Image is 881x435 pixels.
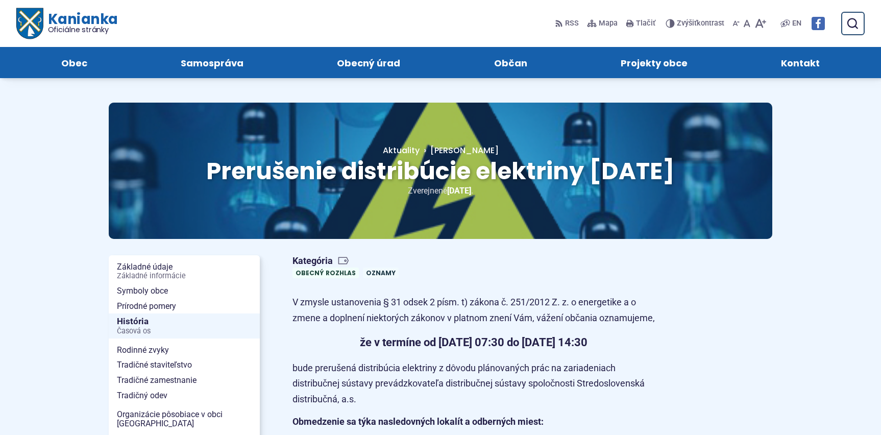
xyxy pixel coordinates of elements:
button: Zmenšiť veľkosť písma [730,13,742,34]
span: Projekty obce [621,47,688,78]
a: Rodinné zvyky [109,343,260,358]
a: Tradičné staviteľstvo [109,357,260,373]
span: Základné informácie [117,272,252,280]
span: Samospráva [181,47,243,78]
p: Zverejnené . [141,184,740,198]
span: Rodinné zvyky [117,343,252,358]
span: Zvýšiť [677,19,697,28]
a: Prírodné pomery [109,299,260,314]
span: Mapa [599,17,618,30]
a: Symboly obce [109,283,260,299]
span: EN [792,17,801,30]
button: Zvýšiťkontrast [666,13,726,34]
span: Symboly obce [117,283,252,299]
a: Mapa [585,13,620,34]
a: Projekty obce [584,47,724,78]
button: Zväčšiť veľkosť písma [752,13,768,34]
span: Kategória [292,255,403,267]
a: HistóriaČasová os [109,313,260,339]
span: Časová os [117,327,252,335]
strong: že v termíne od [DATE] 07:30 do [DATE] 14:30 [360,336,588,349]
button: Tlačiť [624,13,657,34]
span: Obecný úrad [337,47,400,78]
span: Tradičné zamestnanie [117,373,252,388]
span: Tradičné staviteľstvo [117,357,252,373]
img: Prejsť na domovskú stránku [16,8,43,39]
span: História [117,313,252,339]
a: Aktuality [383,144,420,156]
a: Oznamy [363,268,399,278]
span: [DATE] [447,186,471,196]
a: Tradičný odev [109,388,260,403]
span: Základné údaje [117,259,252,283]
span: Oficiálne stránky [48,26,118,33]
span: Organizácie pôsobiace v obci [GEOGRAPHIC_DATA] [117,407,252,431]
a: Logo Kanianka, prejsť na domovskú stránku. [16,8,118,39]
a: Tradičné zamestnanie [109,373,260,388]
span: [PERSON_NAME] [430,144,499,156]
span: Kontakt [781,47,820,78]
a: RSS [555,13,581,34]
a: Obecný úrad [301,47,437,78]
button: Nastaviť pôvodnú veľkosť písma [742,13,752,34]
span: Tradičný odev [117,388,252,403]
a: [PERSON_NAME] [420,144,499,156]
p: V zmysle ustanovenia § 31 odsek 2 písm. t) zákona č. 251/2012 Z. z. o energetike a o zmene a dopl... [292,295,655,326]
a: Kontakt [745,47,856,78]
span: RSS [565,17,579,30]
a: Samospráva [144,47,280,78]
span: Prerušenie distribúcie elektriny [DATE] [206,155,675,187]
span: Občan [494,47,527,78]
a: Organizácie pôsobiace v obci [GEOGRAPHIC_DATA] [109,407,260,431]
strong: Obmedzenie sa týka nasledovných lokalít a odberných miest: [292,416,544,427]
span: kontrast [677,19,724,28]
a: Obecný rozhlas [292,268,359,278]
span: Kanianka [43,12,117,34]
a: Občan [457,47,564,78]
img: Prejsť na Facebook stránku [812,17,825,30]
a: EN [790,17,803,30]
span: Obec [61,47,87,78]
span: Tlačiť [636,19,655,28]
span: Prírodné pomery [117,299,252,314]
a: Obec [25,47,124,78]
a: Základné údajeZákladné informácie [109,259,260,283]
p: bude prerušená distribúcia elektriny z dôvodu plánovaných prác na zariadeniach distribučnej sústa... [292,360,655,407]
